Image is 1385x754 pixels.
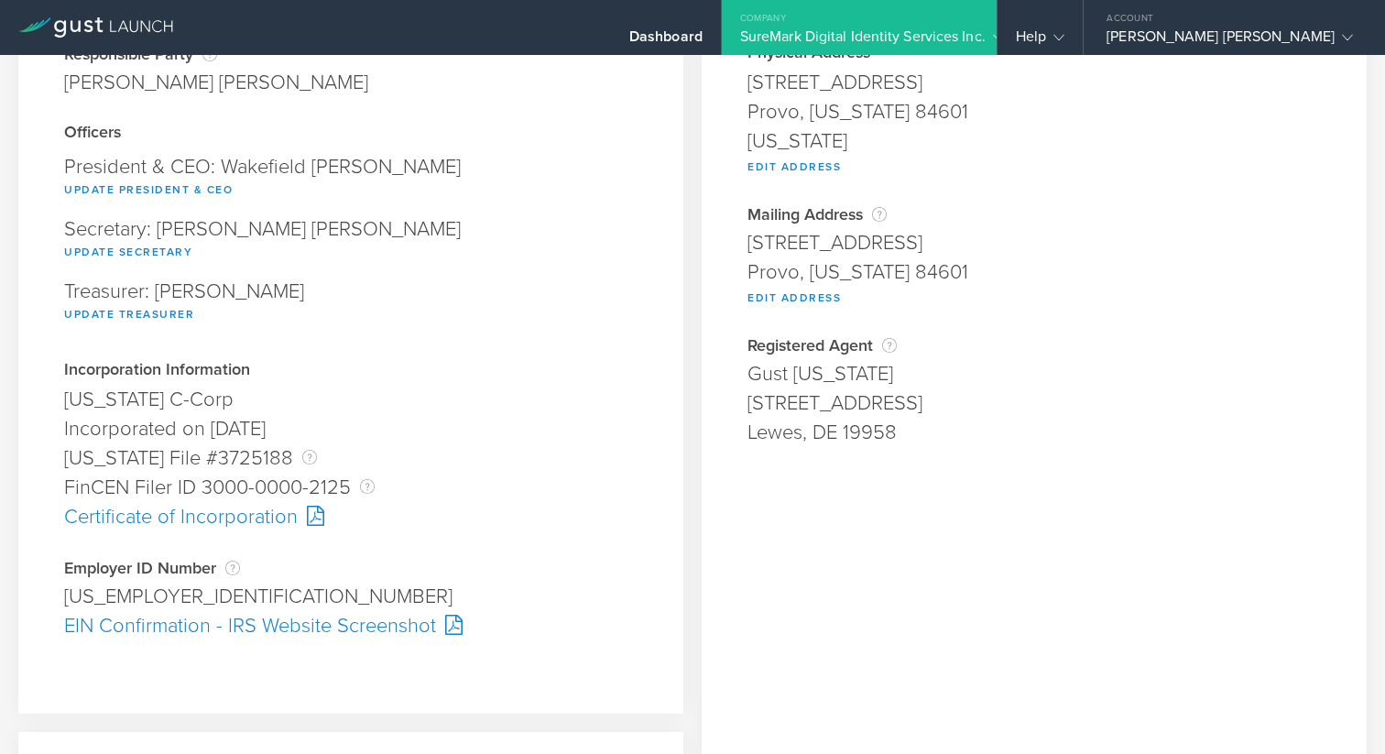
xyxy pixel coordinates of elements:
[64,414,638,443] div: Incorporated on [DATE]
[747,388,1321,418] div: [STREET_ADDRESS]
[64,45,368,63] div: Responsible Party
[64,210,638,272] div: Secretary: [PERSON_NAME] [PERSON_NAME]
[64,125,638,143] div: Officers
[64,272,638,334] div: Treasurer: [PERSON_NAME]
[64,68,368,97] div: [PERSON_NAME] [PERSON_NAME]
[64,443,638,473] div: [US_STATE] File #3725188
[64,582,638,611] div: [US_EMPLOYER_IDENTIFICATION_NUMBER]
[747,336,1321,355] div: Registered Agent
[64,303,194,325] button: Update Treasurer
[64,241,192,263] button: Update Secretary
[64,148,638,210] div: President & CEO: Wakefield [PERSON_NAME]
[747,287,841,309] button: Edit Address
[64,473,638,502] div: FinCEN Filer ID 3000-0000-2125
[747,418,1321,447] div: Lewes, DE 19958
[747,257,1321,287] div: Provo, [US_STATE] 84601
[1107,27,1353,55] div: [PERSON_NAME] [PERSON_NAME]
[629,27,703,55] div: Dashboard
[747,205,1321,224] div: Mailing Address
[64,502,638,531] div: Certificate of Incorporation
[64,179,233,201] button: Update President & CEO
[64,611,638,640] div: EIN Confirmation - IRS Website Screenshot
[747,156,841,178] button: Edit Address
[747,97,1321,126] div: Provo, [US_STATE] 84601
[747,359,1321,388] div: Gust [US_STATE]
[747,68,1321,97] div: [STREET_ADDRESS]
[64,362,638,380] div: Incorporation Information
[1016,27,1064,55] div: Help
[747,126,1321,156] div: [US_STATE]
[740,27,978,55] div: SureMark Digital Identity Services Inc.
[747,228,1321,257] div: [STREET_ADDRESS]
[64,385,638,414] div: [US_STATE] C-Corp
[64,559,638,577] div: Employer ID Number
